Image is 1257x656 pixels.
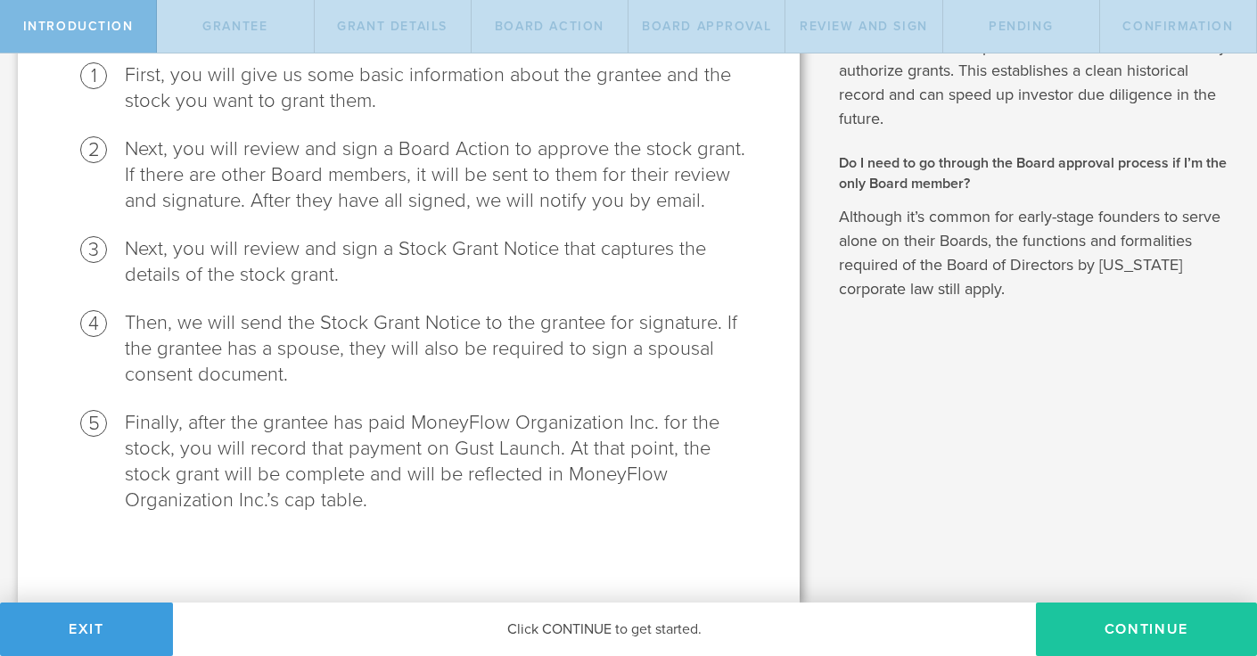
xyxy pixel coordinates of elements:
span: Grantee [202,19,267,34]
span: Introduction [23,19,134,34]
span: Board Approval [642,19,771,34]
span: Pending [989,19,1053,34]
p: It is considered best practice to have the Board officially authorize grants. This establishes a ... [839,35,1231,131]
li: First, you will give us some basic information about the grantee and the stock you want to grant ... [125,62,755,114]
span: Review and Sign [800,19,928,34]
span: Confirmation [1122,19,1233,34]
p: Although it’s common for early-stage founders to serve alone on their Boards, the functions and f... [839,205,1231,301]
span: Board Action [495,19,604,34]
iframe: Chat Widget [1168,517,1257,603]
li: Next, you will review and sign a Stock Grant Notice that captures the details of the stock grant. [125,236,755,288]
li: Finally, after the grantee has paid MoneyFlow Organization Inc. for the stock, you will record th... [125,410,755,513]
button: Continue [1036,603,1257,656]
li: Next, you will review and sign a Board Action to approve the stock grant. If there are other Boar... [125,136,755,214]
h2: Do I need to go through the Board approval process if I’m the only Board member? [839,153,1231,193]
span: Grant Details [337,19,448,34]
div: Click CONTINUE to get started. [173,603,1036,656]
li: Then, we will send the Stock Grant Notice to the grantee for signature. If the grantee has a spou... [125,310,755,388]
